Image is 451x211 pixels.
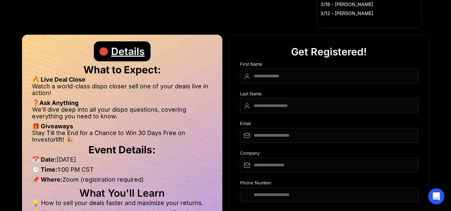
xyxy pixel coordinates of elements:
div: Get Registered! [291,42,367,62]
li: Watch a world-class dispo closer sell one of your deals live in action! [32,83,212,100]
li: Stay Till the End for a Chance to Win 30 Days Free on Investorlift! 🎉 [32,130,212,143]
li: 💡 How to sell your deals faster and maximize your returns. [32,200,212,210]
strong: 🎁 Giveaways [32,123,73,130]
li: Zoom (registration required) [32,176,212,186]
div: Details [111,41,145,61]
div: Company [240,151,418,158]
h2: What You'll Learn [32,190,212,196]
strong: ❓Ask Anything [32,99,78,106]
li: 1:00 PM CST [32,166,212,176]
strong: 🕒 Time: [32,166,57,173]
strong: 📌 Where: [32,176,62,183]
strong: Event Details: [88,144,156,156]
strong: What to Expect: [83,64,161,76]
strong: 📅 Date: [32,156,56,163]
strong: 🔥 Live Deal Close [32,76,85,83]
div: Open Intercom Messenger [428,188,444,204]
div: Last Name [240,91,418,98]
div: Phone Number [240,180,418,187]
li: We’ll dive deep into all your dispo questions, covering everything you need to know. [32,106,212,123]
div: Email [240,121,418,128]
li: [DATE] [32,156,212,166]
div: First Name [240,62,418,69]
